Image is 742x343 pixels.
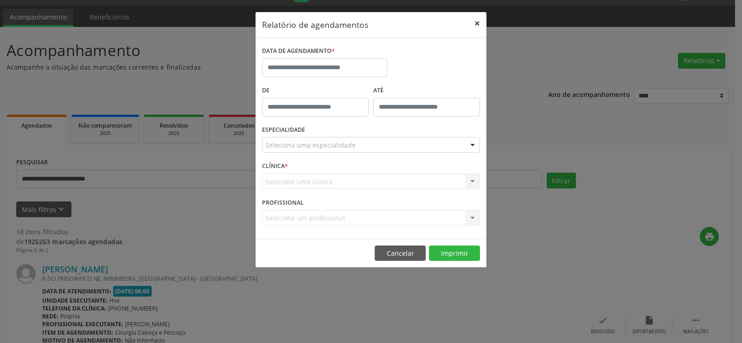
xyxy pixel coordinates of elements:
label: CLÍNICA [262,159,288,174]
label: ATÉ [373,84,480,98]
button: Cancelar [375,246,426,261]
label: De [262,84,369,98]
label: ESPECIALIDADE [262,123,305,137]
label: PROFISSIONAL [262,195,304,210]
span: Seleciona uma especialidade [265,140,356,150]
button: Imprimir [429,246,480,261]
button: Close [468,12,486,35]
label: DATA DE AGENDAMENTO [262,44,335,58]
h5: Relatório de agendamentos [262,19,368,31]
